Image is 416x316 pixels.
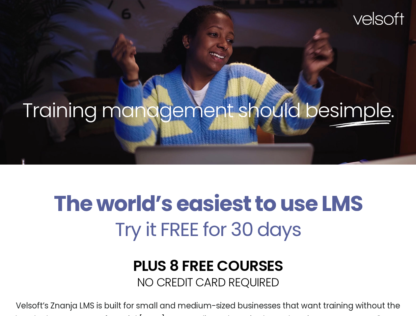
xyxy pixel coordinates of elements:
h2: Training management should be . [12,97,404,123]
h2: Try it FREE for 30 days [5,220,411,239]
h2: PLUS 8 FREE COURSES [5,258,411,273]
h2: The world’s easiest to use LMS [5,191,411,217]
span: simple [329,96,391,124]
h2: NO CREDIT CARD REQUIRED [5,276,411,288]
